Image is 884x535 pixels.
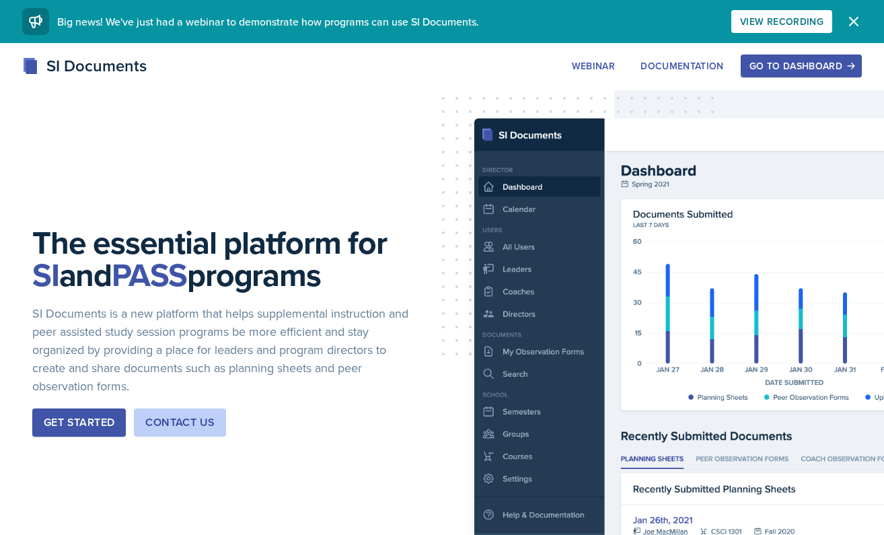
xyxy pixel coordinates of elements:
[632,55,733,77] button: Documentation
[572,61,615,71] div: Webinar
[145,415,215,431] div: Contact Us
[749,61,853,71] div: Go to Dashboard
[640,61,724,71] div: Documentation
[57,14,479,29] span: Big news! We've just had a webinar to demonstrate how programs can use SI Documents.
[44,415,114,431] div: Get Started
[731,10,832,33] button: View Recording
[740,16,823,27] div: View Recording
[32,408,126,437] button: Get Started
[134,408,226,437] button: Contact Us
[563,55,624,77] button: Webinar
[22,54,147,78] div: SI Documents
[741,55,862,77] button: Go to Dashboard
